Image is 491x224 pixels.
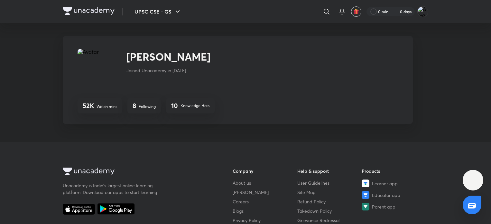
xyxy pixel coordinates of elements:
[63,182,159,196] p: Unacademy is India’s largest online learning platform. Download our apps to start learning
[233,198,249,205] span: Careers
[353,9,359,15] img: avatar
[297,168,362,174] h6: Help & support
[233,198,297,205] a: Careers
[362,180,426,187] a: Learner app
[233,208,297,214] a: Blogs
[417,6,428,17] img: Arya wale
[126,67,210,74] p: Joined Unacademy in [DATE]
[131,5,185,18] button: UPSC CSE - GS
[297,189,362,196] a: Site Map
[83,102,94,110] h4: 52K
[63,7,115,15] img: Company Logo
[181,103,209,109] p: Knowledge Hats
[362,191,369,199] img: Educator app
[171,102,178,110] h4: 10
[362,203,426,210] a: Parent app
[233,180,297,186] a: About us
[351,6,361,17] button: avatar
[372,180,398,187] span: Learner app
[233,189,297,196] a: [PERSON_NAME]
[233,168,297,174] h6: Company
[126,49,210,64] h2: [PERSON_NAME]
[63,168,212,177] a: Company Logo
[139,104,156,110] p: Following
[469,176,477,184] img: ttu
[63,168,115,175] img: Company Logo
[362,168,426,174] h6: Products
[372,192,400,199] span: Educator app
[392,8,399,15] img: streak
[233,217,297,224] a: Privacy Policy
[63,7,115,16] a: Company Logo
[97,104,117,110] p: Watch mins
[372,203,395,210] span: Parent app
[362,203,369,210] img: Parent app
[78,49,119,90] img: Avatar
[297,217,362,224] a: Grievance Redressal
[297,208,362,214] a: Takedown Policy
[297,180,362,186] a: User Guidelines
[297,198,362,205] a: Refund Policy
[133,102,136,110] h4: 8
[362,191,426,199] a: Educator app
[362,180,369,187] img: Learner app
